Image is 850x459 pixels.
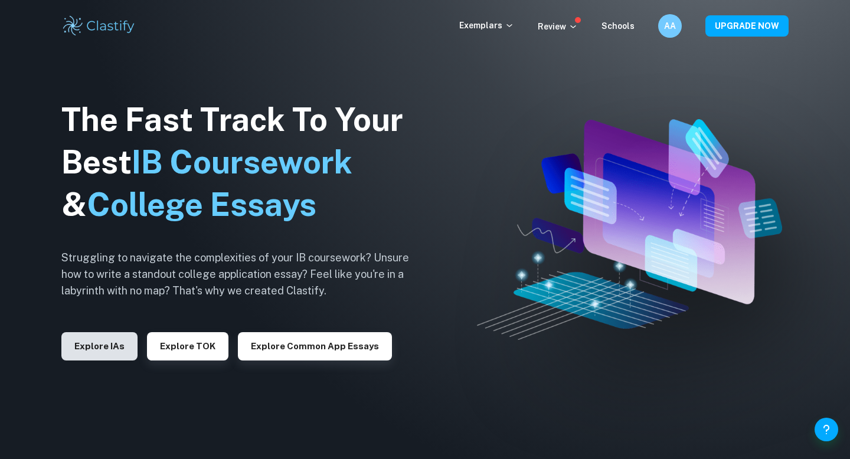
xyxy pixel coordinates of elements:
a: Explore TOK [147,340,228,351]
button: AA [658,14,682,38]
a: Schools [601,21,635,31]
p: Exemplars [459,19,514,32]
button: Help and Feedback [815,418,838,441]
a: Explore IAs [61,340,138,351]
h1: The Fast Track To Your Best & [61,99,427,226]
button: Explore TOK [147,332,228,360]
a: Explore Common App essays [238,340,392,351]
span: IB Coursework [132,143,352,181]
span: College Essays [87,186,316,223]
button: Explore IAs [61,332,138,360]
h6: Struggling to navigate the complexities of your IB coursework? Unsure how to write a standout col... [61,250,427,299]
button: Explore Common App essays [238,332,392,360]
img: Clastify hero [477,119,782,339]
img: Clastify logo [61,14,136,38]
h6: AA [663,19,677,32]
button: UPGRADE NOW [705,15,789,37]
p: Review [538,20,578,33]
